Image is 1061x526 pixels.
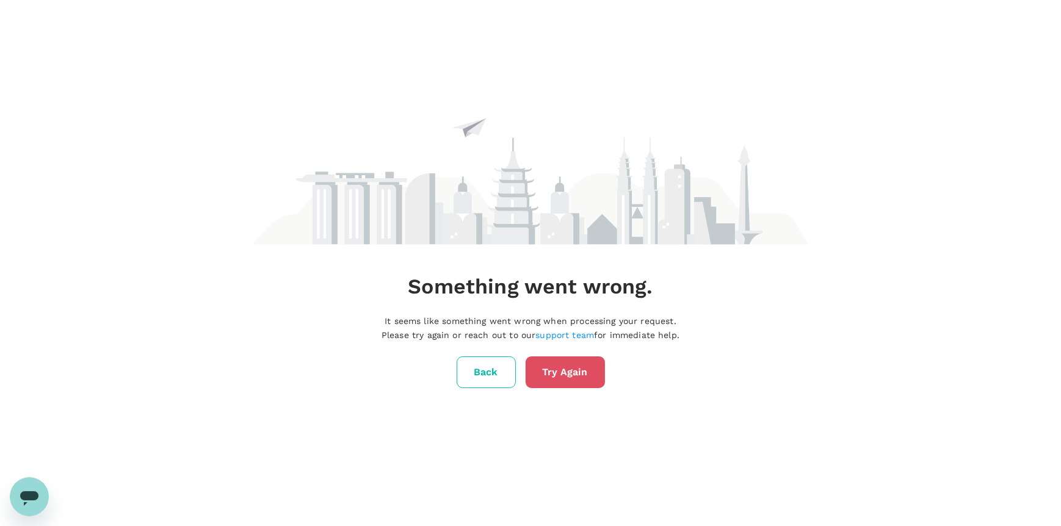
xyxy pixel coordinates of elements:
p: It seems like something went wrong when processing your request. Please try again or reach out to... [382,314,679,342]
a: support team [535,330,594,340]
button: Back [457,356,516,388]
button: Try Again [526,356,605,388]
iframe: Button to launch messaging window [10,477,49,516]
h4: Something went wrong. [408,274,653,300]
img: maintenance [252,64,809,245]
